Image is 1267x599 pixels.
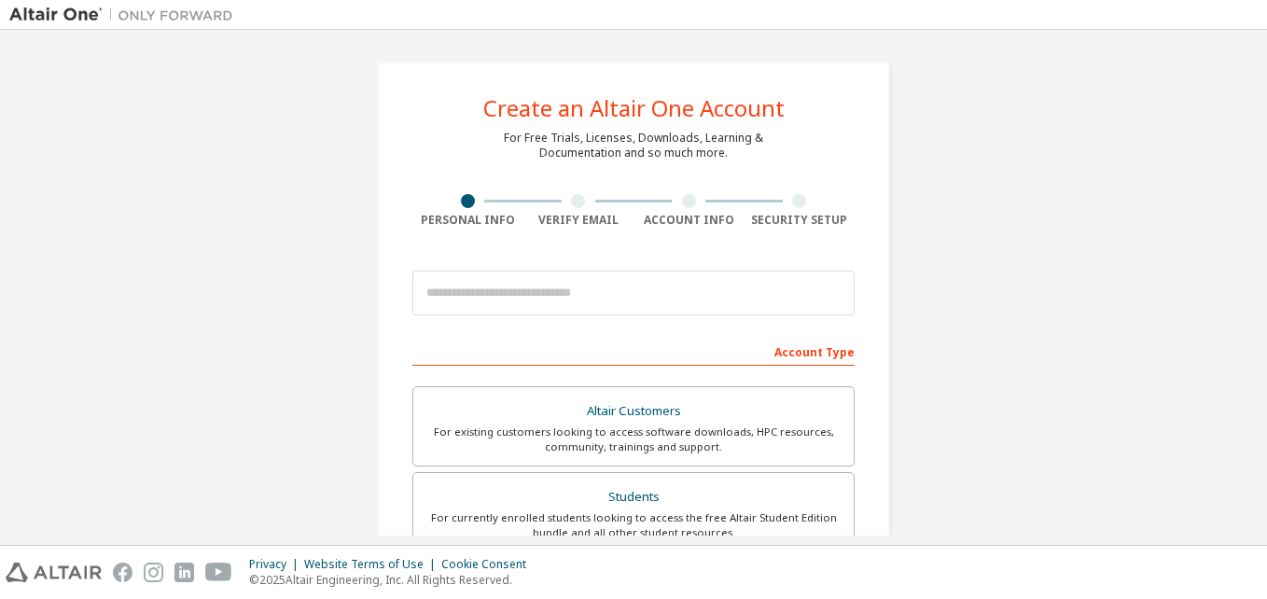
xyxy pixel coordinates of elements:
[412,213,523,228] div: Personal Info
[504,131,763,160] div: For Free Trials, Licenses, Downloads, Learning & Documentation and so much more.
[633,213,745,228] div: Account Info
[425,510,842,540] div: For currently enrolled students looking to access the free Altair Student Edition bundle and all ...
[304,557,441,572] div: Website Terms of Use
[9,6,243,24] img: Altair One
[425,425,842,454] div: For existing customers looking to access software downloads, HPC resources, community, trainings ...
[483,97,785,119] div: Create an Altair One Account
[144,563,163,582] img: instagram.svg
[412,336,855,366] div: Account Type
[205,563,232,582] img: youtube.svg
[174,563,194,582] img: linkedin.svg
[425,484,842,510] div: Students
[425,398,842,425] div: Altair Customers
[441,557,537,572] div: Cookie Consent
[249,557,304,572] div: Privacy
[745,213,856,228] div: Security Setup
[113,563,132,582] img: facebook.svg
[249,572,537,588] p: © 2025 Altair Engineering, Inc. All Rights Reserved.
[6,563,102,582] img: altair_logo.svg
[523,213,634,228] div: Verify Email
